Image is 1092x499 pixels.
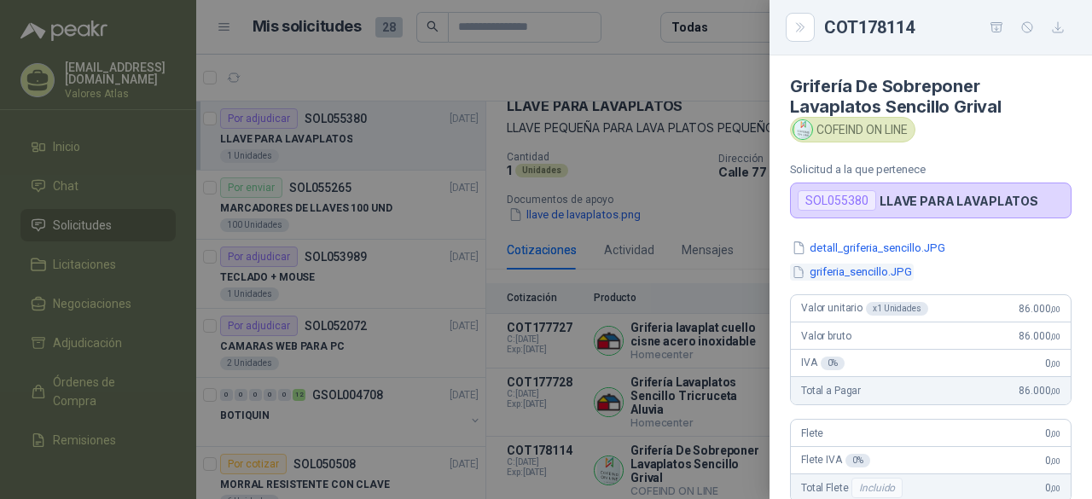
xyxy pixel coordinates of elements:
[1045,357,1060,369] span: 0
[866,302,928,316] div: x 1 Unidades
[790,163,1072,176] p: Solicitud a la que pertenece
[801,427,823,439] span: Flete
[1050,429,1060,438] span: ,00
[1050,359,1060,368] span: ,00
[801,330,851,342] span: Valor bruto
[790,76,1072,117] h4: Grifería De Sobreponer Lavaplatos Sencillo Grival
[1019,303,1060,315] span: 86.000
[793,120,812,139] img: Company Logo
[1050,305,1060,314] span: ,00
[801,357,845,370] span: IVA
[790,239,947,257] button: detall_griferia_sencillo.JPG
[1045,427,1060,439] span: 0
[824,14,1072,41] div: COT178114
[880,194,1038,208] p: LLAVE PARA LAVAPLATOS
[801,454,870,467] span: Flete IVA
[1019,385,1060,397] span: 86.000
[845,454,870,467] div: 0 %
[851,478,903,498] div: Incluido
[801,302,928,316] span: Valor unitario
[790,264,914,281] button: griferia_sencillo.JPG
[1045,482,1060,494] span: 0
[798,190,876,211] div: SOL055380
[790,117,915,142] div: COFEIND ON LINE
[1050,484,1060,493] span: ,00
[1019,330,1060,342] span: 86.000
[790,17,810,38] button: Close
[801,478,906,498] span: Total Flete
[1050,332,1060,341] span: ,00
[1045,455,1060,467] span: 0
[821,357,845,370] div: 0 %
[801,385,861,397] span: Total a Pagar
[1050,456,1060,466] span: ,00
[1050,386,1060,396] span: ,00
